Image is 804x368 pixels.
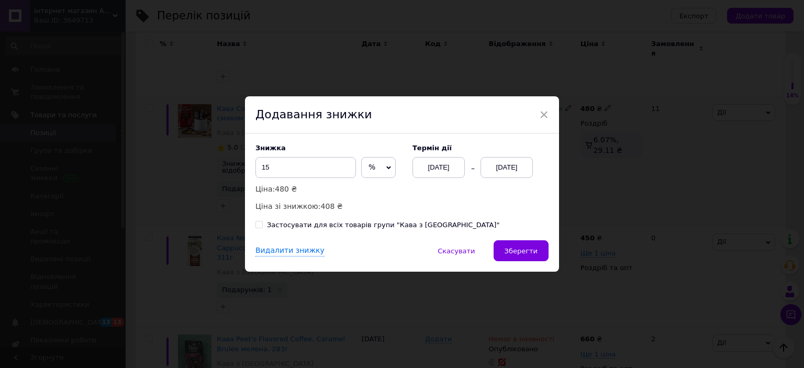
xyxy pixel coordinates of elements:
input: 0 [255,157,356,178]
div: Застосувати для всіх товарів групи "Кава з [GEOGRAPHIC_DATA]" [267,220,499,230]
div: [DATE] [481,157,533,178]
span: 408 ₴ [321,202,343,210]
button: Зберегти [494,240,549,261]
span: % [368,163,375,171]
span: Скасувати [438,247,475,255]
span: Додавання знижки [255,108,372,121]
div: [DATE] [412,157,465,178]
span: 480 ₴ [275,185,297,193]
span: × [539,106,549,124]
div: Видалити знижку [255,246,325,257]
span: Знижка [255,144,286,152]
p: Ціна зі знижкою: [255,200,402,212]
p: Ціна: [255,183,402,195]
span: Зберегти [505,247,538,255]
button: Скасувати [427,240,486,261]
label: Термін дії [412,144,549,152]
